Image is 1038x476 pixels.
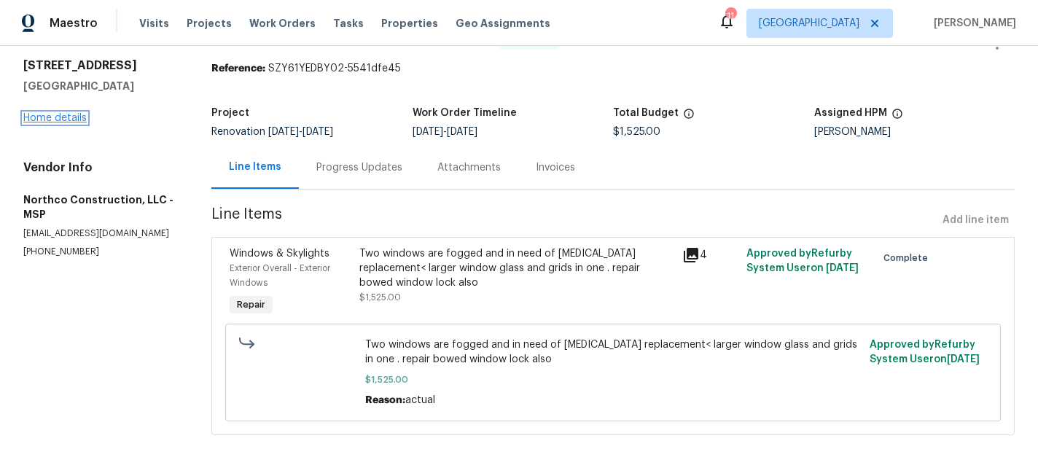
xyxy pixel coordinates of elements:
[231,297,271,312] span: Repair
[870,340,980,364] span: Approved by Refurby System User on
[268,127,299,137] span: [DATE]
[746,249,859,273] span: Approved by Refurby System User on
[211,207,937,234] span: Line Items
[187,16,232,31] span: Projects
[365,372,861,387] span: $1,525.00
[23,160,176,175] h4: Vendor Info
[249,16,316,31] span: Work Orders
[447,127,477,137] span: [DATE]
[413,108,517,118] h5: Work Order Timeline
[405,395,435,405] span: actual
[814,127,1015,137] div: [PERSON_NAME]
[883,251,934,265] span: Complete
[333,18,364,28] span: Tasks
[23,192,176,222] h5: Northco Construction, LLC - MSP
[413,127,477,137] span: -
[211,63,265,74] b: Reference:
[613,108,679,118] h5: Total Budget
[139,16,169,31] span: Visits
[23,113,87,123] a: Home details
[359,293,401,302] span: $1,525.00
[365,395,405,405] span: Reason:
[536,160,575,175] div: Invoices
[928,16,1016,31] span: [PERSON_NAME]
[211,127,333,137] span: Renovation
[381,16,438,31] span: Properties
[365,338,861,367] span: Two windows are fogged and in need of [MEDICAL_DATA] replacement< larger window glass and grids i...
[947,354,980,364] span: [DATE]
[814,108,887,118] h5: Assigned HPM
[456,16,550,31] span: Geo Assignments
[683,108,695,127] span: The total cost of line items that have been proposed by Opendoor. This sum includes line items th...
[23,79,176,93] h5: [GEOGRAPHIC_DATA]
[230,249,329,259] span: Windows & Skylights
[613,127,660,137] span: $1,525.00
[23,246,176,258] p: [PHONE_NUMBER]
[23,58,176,73] h2: [STREET_ADDRESS]
[229,160,281,174] div: Line Items
[316,160,402,175] div: Progress Updates
[891,108,903,127] span: The hpm assigned to this work order.
[230,264,330,287] span: Exterior Overall - Exterior Windows
[211,108,249,118] h5: Project
[682,246,738,264] div: 4
[303,127,333,137] span: [DATE]
[826,263,859,273] span: [DATE]
[23,227,176,240] p: [EMAIL_ADDRESS][DOMAIN_NAME]
[759,16,859,31] span: [GEOGRAPHIC_DATA]
[413,127,443,137] span: [DATE]
[725,9,735,23] div: 11
[211,61,1015,76] div: SZY61YEDBY02-5541dfe45
[268,127,333,137] span: -
[437,160,501,175] div: Attachments
[359,246,674,290] div: Two windows are fogged and in need of [MEDICAL_DATA] replacement< larger window glass and grids i...
[50,16,98,31] span: Maestro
